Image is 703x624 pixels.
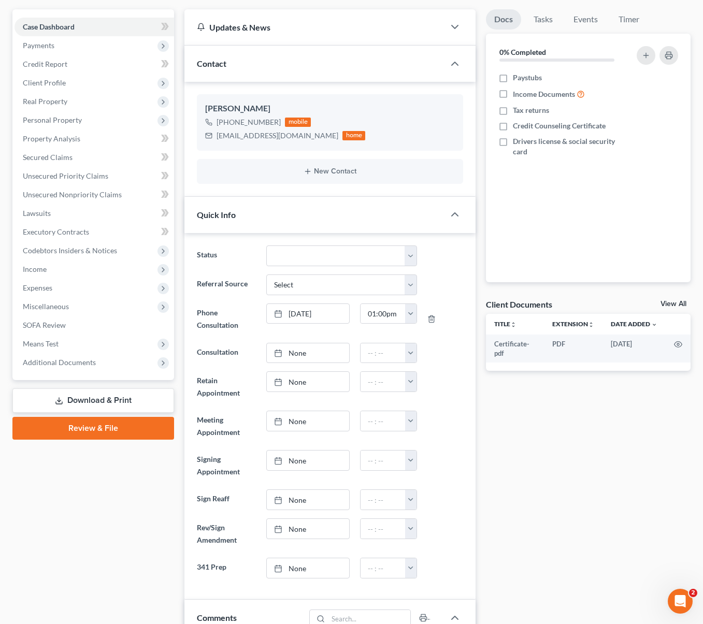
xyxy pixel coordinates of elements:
div: [EMAIL_ADDRESS][DOMAIN_NAME] [217,130,338,141]
div: [PERSON_NAME] [205,103,454,115]
a: Unsecured Nonpriority Claims [15,185,174,204]
a: Extensionunfold_more [552,320,594,328]
input: -- : -- [361,343,406,363]
span: Paystubs [513,72,542,83]
span: Means Test [23,339,59,348]
div: Client Documents [486,299,552,310]
iframe: Intercom live chat [668,589,693,614]
a: Timer [610,9,648,30]
span: Miscellaneous [23,302,69,311]
a: None [267,372,350,391]
a: None [267,411,350,431]
span: Lawsuits [23,209,51,217]
td: Certificate-pdf [486,335,544,363]
a: Executory Contracts [15,223,174,241]
input: -- : -- [361,304,406,324]
button: New Contact [205,167,454,176]
span: Codebtors Insiders & Notices [23,246,117,255]
td: PDF [544,335,602,363]
a: Secured Claims [15,148,174,167]
label: Phone Consultation [192,303,261,335]
span: Drivers license & social security card [513,136,630,157]
input: -- : -- [361,411,406,431]
span: Credit Report [23,60,67,68]
div: [PHONE_NUMBER] [217,117,281,127]
span: Personal Property [23,115,82,124]
a: None [267,519,350,539]
a: [DATE] [267,304,350,324]
strong: 0% Completed [499,48,546,56]
i: expand_more [651,322,657,328]
a: Titleunfold_more [494,320,517,328]
a: View All [661,300,686,308]
a: Date Added expand_more [611,320,657,328]
span: Tax returns [513,105,549,115]
label: Referral Source [192,274,261,295]
input: -- : -- [361,519,406,539]
span: Additional Documents [23,358,96,367]
span: Property Analysis [23,134,80,143]
span: Payments [23,41,54,50]
label: Sign Reaff [192,489,261,510]
span: Credit Counseling Certificate [513,121,606,131]
input: -- : -- [361,451,406,470]
span: Expenses [23,283,52,292]
a: Docs [486,9,521,30]
span: 2 [689,589,697,597]
label: Retain Appointment [192,371,261,402]
div: home [342,131,365,140]
a: None [267,558,350,578]
span: Income Documents [513,89,575,99]
a: None [267,490,350,510]
label: Status [192,245,261,266]
input: -- : -- [361,372,406,391]
span: Client Profile [23,78,66,87]
i: unfold_more [588,322,594,328]
span: Quick Info [197,210,236,220]
span: Case Dashboard [23,22,75,31]
a: None [267,343,350,363]
span: Unsecured Priority Claims [23,171,108,180]
td: [DATE] [602,335,666,363]
a: Lawsuits [15,204,174,223]
a: None [267,451,350,470]
a: Tasks [525,9,561,30]
label: Rev/Sign Amendment [192,518,261,549]
a: Property Analysis [15,129,174,148]
a: Case Dashboard [15,18,174,36]
span: Real Property [23,97,67,106]
span: Executory Contracts [23,227,89,236]
a: Download & Print [12,388,174,413]
label: Consultation [192,343,261,364]
span: SOFA Review [23,321,66,329]
a: Events [565,9,606,30]
a: Credit Report [15,55,174,74]
div: Updates & News [197,22,432,33]
span: Income [23,265,47,273]
span: Secured Claims [23,153,73,162]
i: unfold_more [510,322,517,328]
input: -- : -- [361,558,406,578]
label: 341 Prep [192,558,261,578]
a: Review & File [12,417,174,440]
a: SOFA Review [15,316,174,335]
label: Signing Appointment [192,450,261,481]
span: Unsecured Nonpriority Claims [23,190,122,199]
a: Unsecured Priority Claims [15,167,174,185]
input: -- : -- [361,490,406,510]
span: Contact [197,59,226,68]
label: Meeting Appointment [192,411,261,442]
div: mobile [285,118,311,127]
span: Comments [197,613,237,622]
